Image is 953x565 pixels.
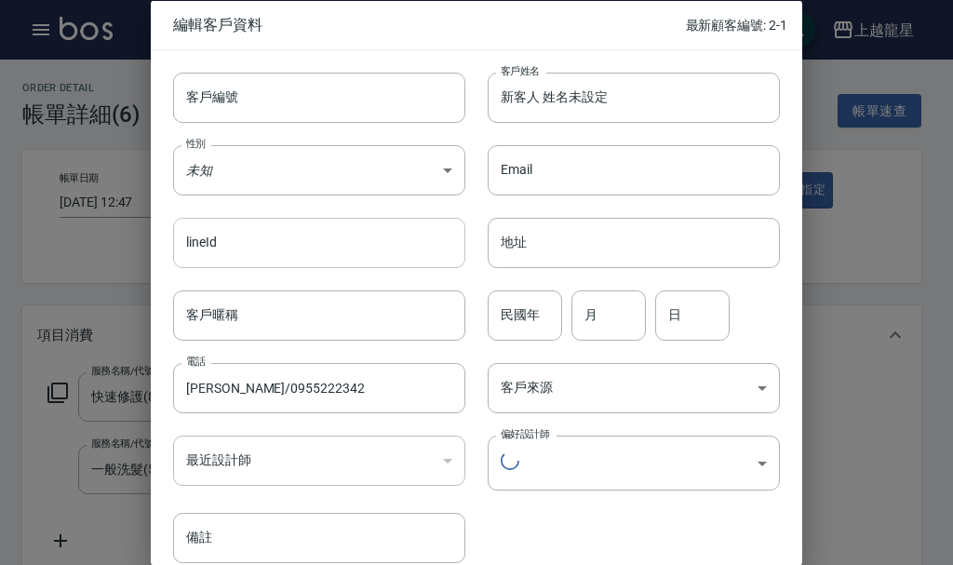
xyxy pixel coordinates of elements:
label: 性別 [186,136,206,150]
em: 未知 [186,162,212,177]
label: 偏好設計師 [501,427,549,441]
label: 客戶姓名 [501,63,540,77]
label: 電話 [186,355,206,369]
span: 編輯客戶資料 [173,15,686,34]
p: 最新顧客編號: 2-1 [686,15,787,34]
